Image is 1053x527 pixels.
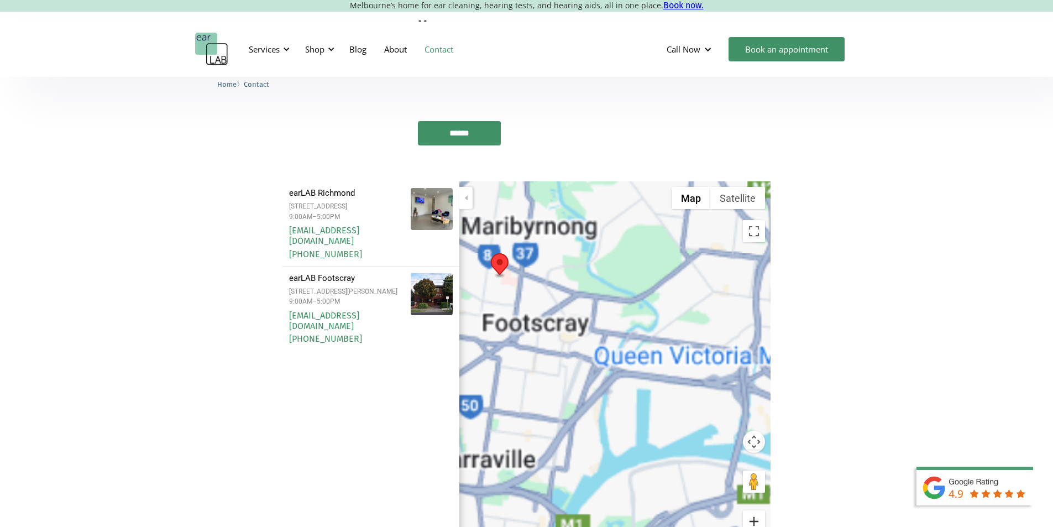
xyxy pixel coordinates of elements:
[289,333,362,344] a: [PHONE_NUMBER]
[289,288,404,295] div: [STREET_ADDRESS][PERSON_NAME]
[242,33,293,66] div: Services
[375,33,416,65] a: About
[217,79,244,90] li: 〉
[418,16,636,32] label: Message
[289,188,404,198] div: earLAB Richmond
[289,298,404,305] div: 9:00AM–5:00PM
[394,188,469,230] img: earLAB Richmond
[340,33,375,65] a: Blog
[400,273,463,315] img: earLAB Footscray
[658,33,723,66] div: Call Now
[244,80,269,88] span: Contact
[289,310,359,331] a: [EMAIL_ADDRESS][DOMAIN_NAME]
[289,213,404,221] div: 9:00AM–5:00PM
[667,44,700,55] div: Call Now
[416,33,462,65] a: Contact
[729,37,845,61] a: Book an appointment
[289,249,362,259] a: [PHONE_NUMBER]
[289,225,359,246] a: [EMAIL_ADDRESS][DOMAIN_NAME]
[244,79,269,89] a: Contact
[217,79,237,89] a: Home
[289,273,404,283] div: earLAB Footscray
[672,187,710,209] button: Show street map
[305,44,324,55] div: Shop
[289,202,404,210] div: [STREET_ADDRESS]
[743,471,765,493] button: Drag Pegman onto the map to open Street View
[249,44,280,55] div: Services
[491,253,509,278] div: earLAB Footscray
[217,80,237,88] span: Home
[710,187,765,209] button: Show satellite imagery
[195,33,228,66] a: home
[743,431,765,453] button: Map camera controls
[298,33,338,66] div: Shop
[743,220,765,242] button: Toggle fullscreen view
